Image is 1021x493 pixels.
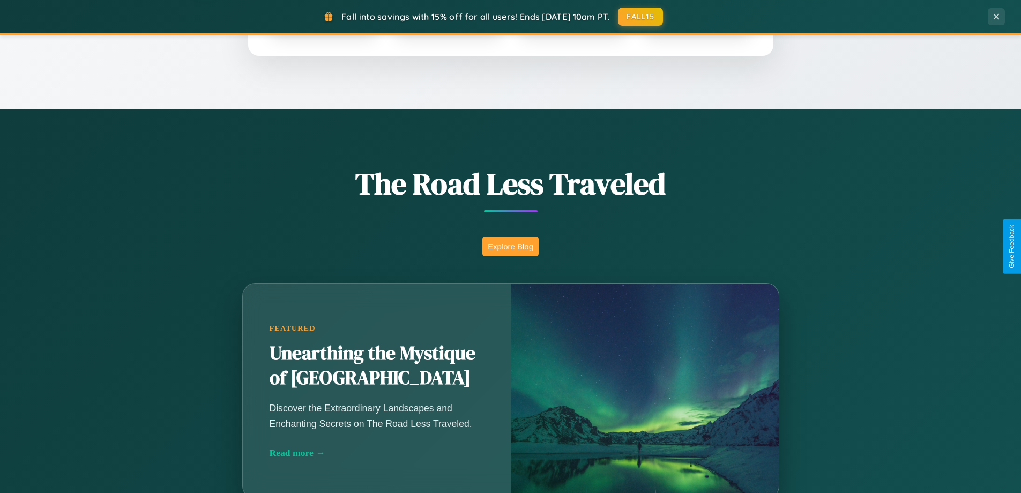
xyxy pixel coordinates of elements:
div: Read more → [270,447,484,459]
button: FALL15 [618,8,663,26]
div: Featured [270,324,484,333]
h2: Unearthing the Mystique of [GEOGRAPHIC_DATA] [270,341,484,391]
button: Explore Blog [482,237,539,256]
div: Give Feedback [1008,225,1016,268]
h1: The Road Less Traveled [189,163,832,204]
span: Fall into savings with 15% off for all users! Ends [DATE] 10am PT. [341,11,610,22]
p: Discover the Extraordinary Landscapes and Enchanting Secrets on The Road Less Traveled. [270,401,484,431]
